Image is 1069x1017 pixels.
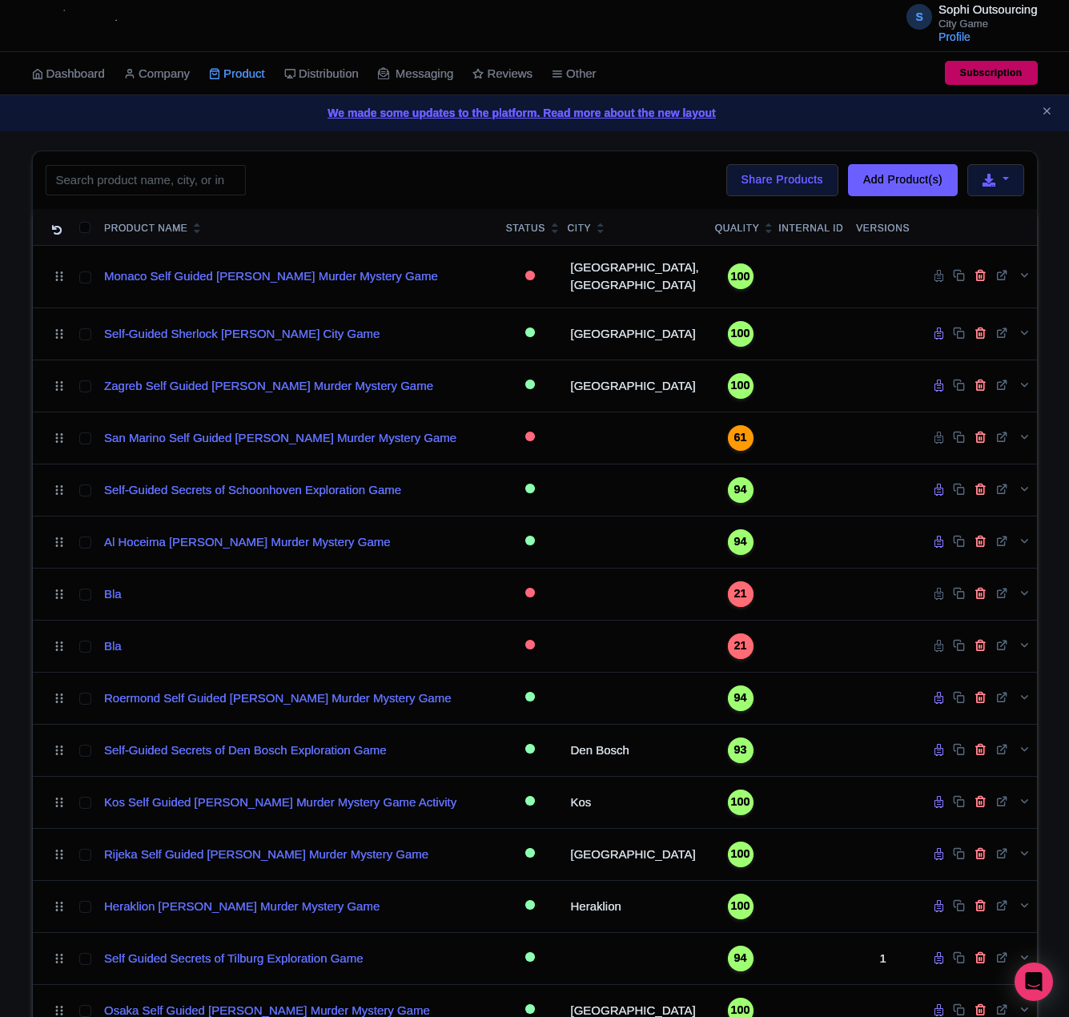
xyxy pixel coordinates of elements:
[522,374,538,397] div: Active
[10,105,1059,122] a: We made some updates to the platform. Read more about the new layout
[1041,103,1053,122] button: Close announcement
[104,637,122,656] a: Bla
[734,429,747,447] span: 61
[561,360,708,412] td: [GEOGRAPHIC_DATA]
[734,533,747,551] span: 94
[715,263,766,289] a: 100
[104,742,387,760] a: Self-Guided Secrets of Den Bosch Exploration Game
[715,373,766,399] a: 100
[734,481,747,499] span: 94
[522,894,538,918] div: Active
[906,4,932,30] span: S
[284,52,359,96] a: Distribution
[522,634,538,657] div: Inactive
[522,790,538,814] div: Active
[561,245,708,308] td: [GEOGRAPHIC_DATA], [GEOGRAPHIC_DATA]
[209,52,265,96] a: Product
[731,846,750,863] span: 100
[104,221,187,235] div: Product Name
[734,689,747,707] span: 94
[726,164,838,196] a: Share Products
[104,846,428,864] a: Rijeka Self Guided [PERSON_NAME] Murder Mystery Game
[522,426,538,449] div: Inactive
[522,947,538,970] div: Active
[731,898,750,915] span: 100
[715,477,766,503] a: 94
[879,951,886,965] span: 1
[734,585,747,603] span: 21
[522,530,538,553] div: Active
[734,637,747,655] span: 21
[715,946,766,971] a: 94
[897,3,1037,29] a: S Sophi Outsourcing City Game
[522,582,538,605] div: Inactive
[46,165,246,195] input: Search product name, city, or interal id
[715,894,766,919] a: 100
[104,689,451,708] a: Roermond Self Guided [PERSON_NAME] Murder Mystery Game
[124,52,190,96] a: Company
[848,164,958,196] a: Add Product(s)
[567,221,591,235] div: City
[104,585,122,604] a: Bla
[522,738,538,762] div: Active
[522,478,538,501] div: Active
[104,429,456,448] a: San Marino Self Guided [PERSON_NAME] Murder Mystery Game
[715,321,766,347] a: 100
[731,794,750,811] span: 100
[561,776,708,828] td: Kos
[472,52,532,96] a: Reviews
[24,8,148,43] img: logo-ab69f6fb50320c5b225c76a69d11143b.png
[715,842,766,867] a: 100
[938,30,971,43] a: Profile
[378,52,454,96] a: Messaging
[561,308,708,360] td: [GEOGRAPHIC_DATA]
[561,724,708,776] td: Den Bosch
[715,633,766,659] a: 21
[522,686,538,709] div: Active
[104,794,456,812] a: Kos Self Guided [PERSON_NAME] Murder Mystery Game Activity
[715,790,766,815] a: 100
[506,221,545,235] div: Status
[715,581,766,607] a: 21
[772,209,850,246] th: Internal ID
[522,842,538,866] div: Active
[734,950,747,967] span: 94
[552,52,597,96] a: Other
[104,377,433,396] a: Zagreb Self Guided [PERSON_NAME] Murder Mystery Game
[104,533,391,552] a: Al Hoceima [PERSON_NAME] Murder Mystery Game
[522,322,538,345] div: Active
[731,325,750,343] span: 100
[32,52,105,96] a: Dashboard
[1015,963,1053,1001] div: Open Intercom Messenger
[104,481,401,500] a: Self-Guided Secrets of Schoonhoven Exploration Game
[104,267,438,286] a: Monaco Self Guided [PERSON_NAME] Murder Mystery Game
[715,685,766,711] a: 94
[522,265,538,288] div: Inactive
[104,898,380,916] a: Heraklion [PERSON_NAME] Murder Mystery Game
[850,209,916,246] th: Versions
[561,880,708,932] td: Heraklion
[104,325,380,344] a: Self-Guided Sherlock [PERSON_NAME] City Game
[715,738,766,763] a: 93
[731,268,750,286] span: 100
[715,529,766,555] a: 94
[945,61,1038,85] a: Subscription
[938,2,1037,16] span: Sophi Outsourcing
[938,18,1037,29] small: City Game
[731,377,750,395] span: 100
[561,828,708,880] td: [GEOGRAPHIC_DATA]
[715,425,766,451] a: 61
[715,221,760,235] div: Quality
[734,742,747,759] span: 93
[104,950,364,968] a: Self Guided Secrets of Tilburg Exploration Game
